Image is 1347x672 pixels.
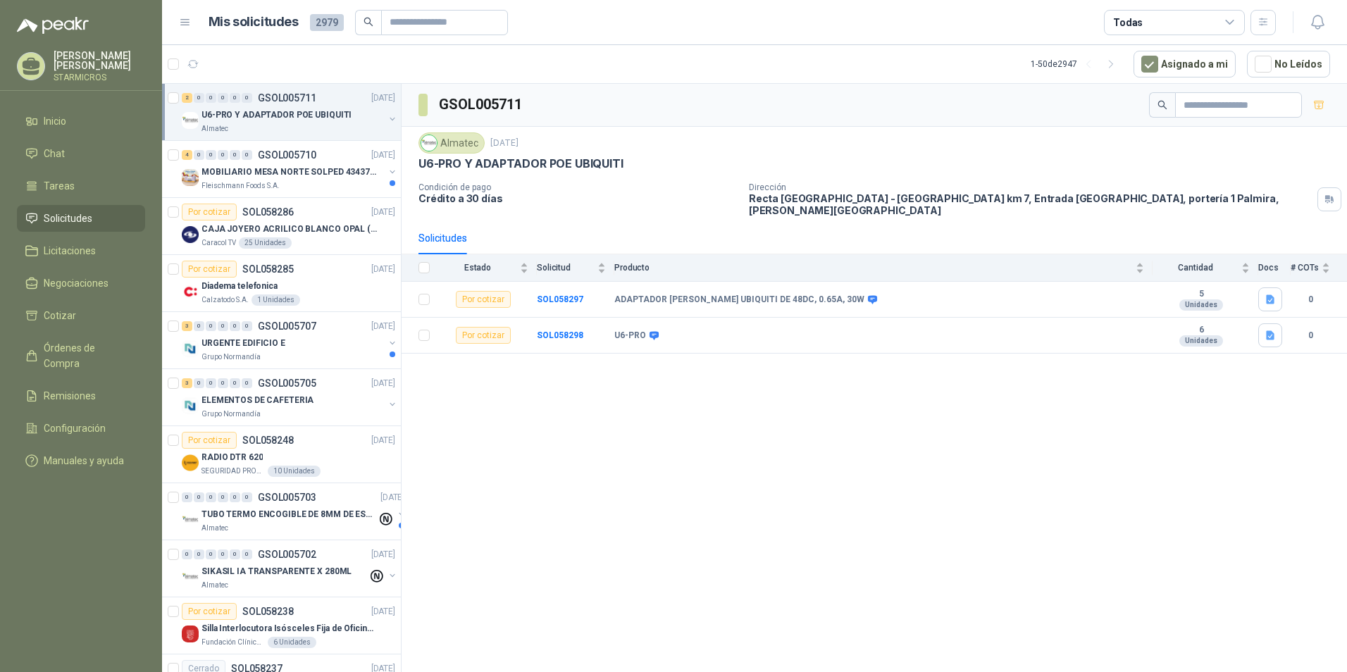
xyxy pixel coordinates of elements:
span: # COTs [1291,263,1319,273]
div: 4 [182,150,192,160]
div: 0 [230,150,240,160]
th: Estado [438,254,537,282]
img: Company Logo [182,226,199,243]
b: ADAPTADOR [PERSON_NAME] UBIQUITI DE 48DC, 0.65A, 30W [614,294,864,306]
a: Licitaciones [17,237,145,264]
span: Manuales y ayuda [44,453,124,468]
a: Remisiones [17,382,145,409]
div: 0 [182,549,192,559]
a: Negociaciones [17,270,145,297]
div: 0 [206,549,216,559]
img: Company Logo [182,397,199,414]
p: GSOL005705 [258,378,316,388]
p: [DATE] [371,92,395,105]
a: Manuales y ayuda [17,447,145,474]
a: Chat [17,140,145,167]
p: Almatec [201,580,228,591]
span: Estado [438,263,517,273]
p: MOBILIARIO MESA NORTE SOLPED 4343782 [201,166,377,179]
th: Solicitud [537,254,614,282]
div: 0 [206,492,216,502]
button: Asignado a mi [1134,51,1236,77]
span: Cotizar [44,308,76,323]
a: 4 0 0 0 0 0 GSOL005710[DATE] Company LogoMOBILIARIO MESA NORTE SOLPED 4343782Fleischmann Foods S.A. [182,147,398,192]
a: Por cotizarSOL058286[DATE] Company LogoCAJA JOYERO ACRILICO BLANCO OPAL (En el adjunto mas detall... [162,198,401,255]
p: GSOL005702 [258,549,316,559]
p: [DATE] [371,605,395,618]
img: Company Logo [182,568,199,585]
img: Company Logo [421,135,437,151]
div: Por cotizar [456,291,511,308]
b: SOL058298 [537,330,583,340]
p: [DATE] [371,377,395,390]
p: RADIO DTR 620 [201,451,263,464]
div: 0 [218,321,228,331]
div: 0 [194,492,204,502]
b: U6-PRO [614,330,646,342]
img: Logo peakr [17,17,89,34]
span: Solicitudes [44,211,92,226]
div: 2 [182,93,192,103]
p: Diadema telefonica [201,280,278,293]
b: 5 [1153,289,1250,300]
p: Condición de pago [418,182,738,192]
a: SOL058297 [537,294,583,304]
a: Tareas [17,173,145,199]
div: Por cotizar [182,603,237,620]
p: GSOL005711 [258,93,316,103]
div: 0 [218,93,228,103]
a: 0 0 0 0 0 0 GSOL005702[DATE] Company LogoSIKASIL IA TRANSPARENTE X 280MLAlmatec [182,546,398,591]
div: 0 [194,321,204,331]
div: 0 [218,549,228,559]
h1: Mis solicitudes [209,12,299,32]
p: Recta [GEOGRAPHIC_DATA] - [GEOGRAPHIC_DATA] km 7, Entrada [GEOGRAPHIC_DATA], portería 1 Palmira ,... [749,192,1312,216]
span: Producto [614,263,1133,273]
div: 0 [206,150,216,160]
p: Almatec [201,523,228,534]
p: [DATE] [371,206,395,219]
a: Solicitudes [17,205,145,232]
div: 0 [206,321,216,331]
p: CAJA JOYERO ACRILICO BLANCO OPAL (En el adjunto mas detalle) [201,223,377,236]
p: Almatec [201,123,228,135]
div: 0 [206,93,216,103]
p: [PERSON_NAME] [PERSON_NAME] [54,51,145,70]
div: Almatec [418,132,485,154]
p: SOL058286 [242,207,294,217]
p: SOL058248 [242,435,294,445]
h3: GSOL005711 [439,94,524,116]
a: 3 0 0 0 0 0 GSOL005705[DATE] Company LogoELEMENTOS DE CAFETERIAGrupo Normandía [182,375,398,420]
p: STARMICROS [54,73,145,82]
p: Fundación Clínica Shaio [201,637,265,648]
p: SIKASIL IA TRANSPARENTE X 280ML [201,565,352,578]
div: 25 Unidades [239,237,292,249]
p: [DATE] [371,149,395,162]
a: Cotizar [17,302,145,329]
p: ELEMENTOS DE CAFETERIA [201,394,314,407]
div: 0 [218,492,228,502]
span: Inicio [44,113,66,129]
span: Licitaciones [44,243,96,259]
p: URGENTE EDIFICIO E [201,337,285,350]
a: 2 0 0 0 0 0 GSOL005711[DATE] Company LogoU6-PRO Y ADAPTADOR POE UBIQUITIAlmatec [182,89,398,135]
p: Grupo Normandía [201,351,261,363]
div: 0 [242,321,252,331]
p: SOL058285 [242,264,294,274]
div: Unidades [1179,299,1223,311]
span: Cantidad [1153,263,1239,273]
p: Grupo Normandía [201,409,261,420]
div: Por cotizar [456,327,511,344]
span: search [364,17,373,27]
p: [DATE] [371,434,395,447]
img: Company Logo [182,169,199,186]
div: 0 [242,93,252,103]
th: Cantidad [1153,254,1258,282]
p: U6-PRO Y ADAPTADOR POE UBIQUITI [418,156,623,171]
span: 2979 [310,14,344,31]
div: Por cotizar [182,432,237,449]
b: 6 [1153,325,1250,336]
b: 0 [1291,329,1330,342]
img: Company Logo [182,112,199,129]
div: 0 [230,93,240,103]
